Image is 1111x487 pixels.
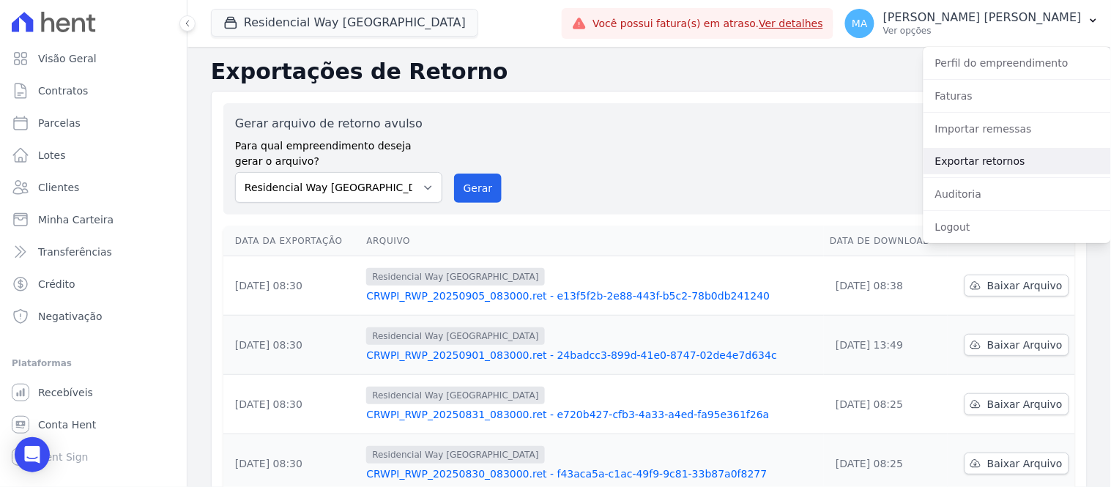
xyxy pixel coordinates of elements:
a: Baixar Arquivo [965,453,1069,475]
h2: Exportações de Retorno [211,59,1088,85]
td: [DATE] 08:38 [824,256,947,316]
a: Contratos [6,76,181,105]
label: Para qual empreendimento deseja gerar o arquivo? [235,133,442,169]
a: Recebíveis [6,378,181,407]
p: Ver opções [883,25,1082,37]
a: Baixar Arquivo [965,334,1069,356]
button: MA [PERSON_NAME] [PERSON_NAME] Ver opções [833,3,1111,44]
span: Minha Carteira [38,212,114,227]
a: Lotes [6,141,181,170]
a: Faturas [924,83,1111,109]
th: Arquivo [360,226,824,256]
th: Data da Exportação [223,226,360,256]
span: Transferências [38,245,112,259]
span: Residencial Way [GEOGRAPHIC_DATA] [366,327,544,345]
button: Gerar [454,174,502,203]
span: Residencial Way [GEOGRAPHIC_DATA] [366,268,544,286]
button: Residencial Way [GEOGRAPHIC_DATA] [211,9,478,37]
a: Ver detalhes [759,18,824,29]
a: Clientes [6,173,181,202]
a: Baixar Arquivo [965,275,1069,297]
a: Parcelas [6,108,181,138]
div: Plataformas [12,354,175,372]
a: Baixar Arquivo [965,393,1069,415]
label: Gerar arquivo de retorno avulso [235,115,442,133]
a: Perfil do empreendimento [924,50,1111,76]
a: Transferências [6,237,181,267]
a: Exportar retornos [924,148,1111,174]
a: CRWPI_RWP_20250830_083000.ret - f43aca5a-c1ac-49f9-9c81-33b87a0f8277 [366,466,818,481]
span: Lotes [38,148,66,163]
span: MA [852,18,868,29]
a: Negativação [6,302,181,331]
span: Recebíveis [38,385,93,400]
div: Open Intercom Messenger [15,437,50,472]
span: Residencial Way [GEOGRAPHIC_DATA] [366,387,544,404]
a: Minha Carteira [6,205,181,234]
a: Logout [924,214,1111,240]
span: Conta Hent [38,417,96,432]
a: CRWPI_RWP_20250905_083000.ret - e13f5f2b-2e88-443f-b5c2-78b0db241240 [366,289,818,303]
span: Contratos [38,83,88,98]
span: Baixar Arquivo [987,397,1063,412]
td: [DATE] 08:30 [223,316,360,375]
td: [DATE] 08:30 [223,256,360,316]
a: Auditoria [924,181,1111,207]
span: Baixar Arquivo [987,278,1063,293]
span: Negativação [38,309,103,324]
a: Crédito [6,269,181,299]
td: [DATE] 08:25 [824,375,947,434]
span: Crédito [38,277,75,291]
td: [DATE] 13:49 [824,316,947,375]
a: Importar remessas [924,116,1111,142]
a: Visão Geral [6,44,181,73]
th: Data de Download [824,226,947,256]
span: Visão Geral [38,51,97,66]
span: Baixar Arquivo [987,338,1063,352]
span: Baixar Arquivo [987,456,1063,471]
p: [PERSON_NAME] [PERSON_NAME] [883,10,1082,25]
span: Residencial Way [GEOGRAPHIC_DATA] [366,446,544,464]
a: CRWPI_RWP_20250831_083000.ret - e720b427-cfb3-4a33-a4ed-fa95e361f26a [366,407,818,422]
span: Você possui fatura(s) em atraso. [592,16,823,31]
span: Clientes [38,180,79,195]
a: CRWPI_RWP_20250901_083000.ret - 24badcc3-899d-41e0-8747-02de4e7d634c [366,348,818,363]
a: Conta Hent [6,410,181,439]
span: Parcelas [38,116,81,130]
td: [DATE] 08:30 [223,375,360,434]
